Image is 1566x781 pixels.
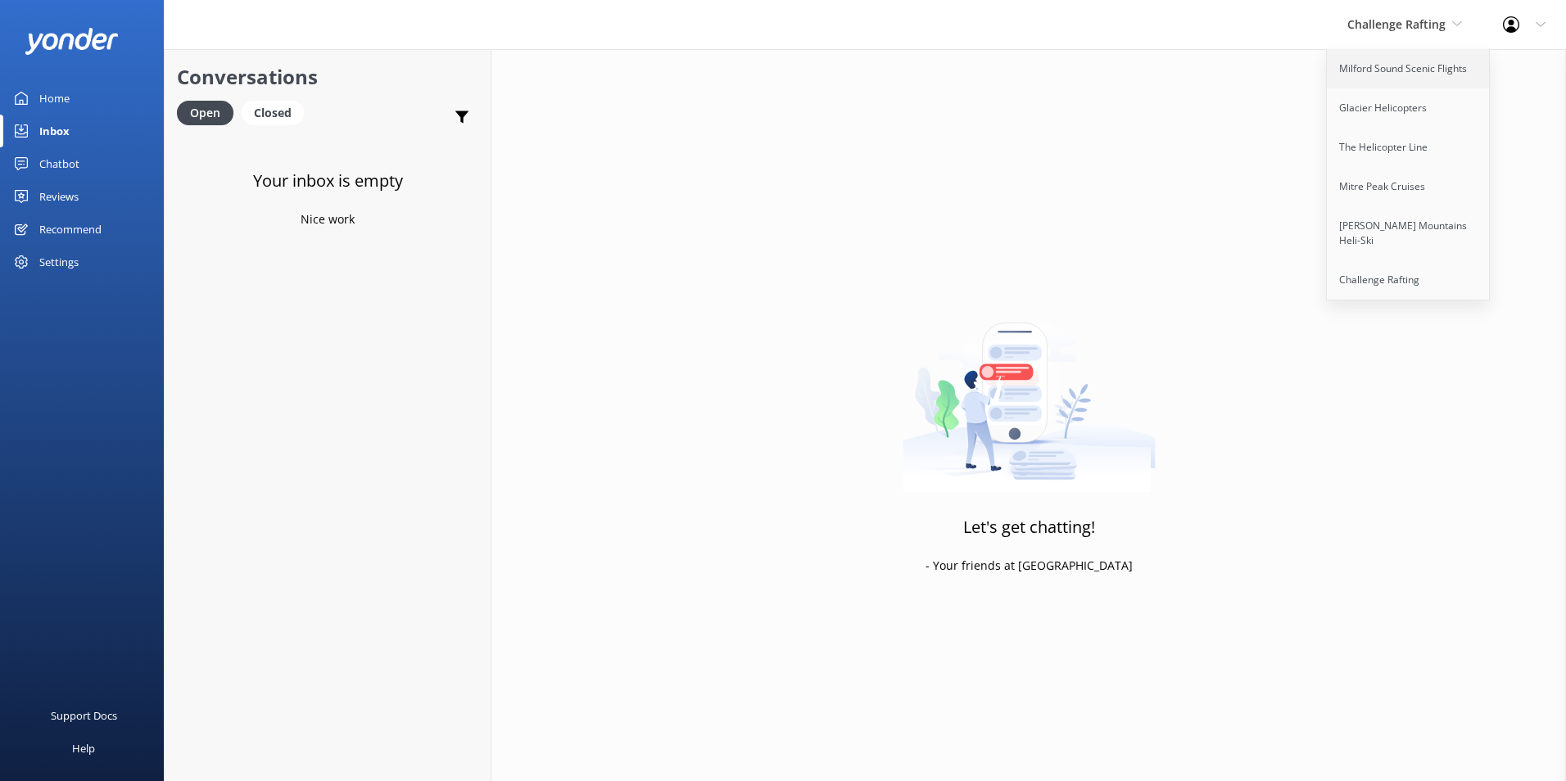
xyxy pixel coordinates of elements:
div: Recommend [39,213,102,246]
div: Closed [242,101,304,125]
h3: Your inbox is empty [253,168,403,194]
div: Reviews [39,180,79,213]
a: Mitre Peak Cruises [1327,167,1491,206]
h3: Let's get chatting! [963,514,1095,540]
img: artwork of a man stealing a conversation from at giant smartphone [903,288,1156,493]
div: Inbox [39,115,70,147]
p: Nice work [301,210,355,228]
div: Settings [39,246,79,278]
a: [PERSON_NAME] Mountains Heli-Ski [1327,206,1491,260]
div: Home [39,82,70,115]
a: Glacier Helicopters [1327,88,1491,128]
a: The Helicopter Line [1327,128,1491,167]
img: yonder-white-logo.png [25,28,119,55]
div: Chatbot [39,147,79,180]
a: Milford Sound Scenic Flights [1327,49,1491,88]
a: Open [177,103,242,121]
a: Closed [242,103,312,121]
h2: Conversations [177,61,478,93]
a: Challenge Rafting [1327,260,1491,300]
div: Open [177,101,233,125]
div: Help [72,732,95,765]
div: Support Docs [51,699,117,732]
p: - Your friends at [GEOGRAPHIC_DATA] [926,557,1133,575]
span: Challenge Rafting [1347,16,1446,32]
